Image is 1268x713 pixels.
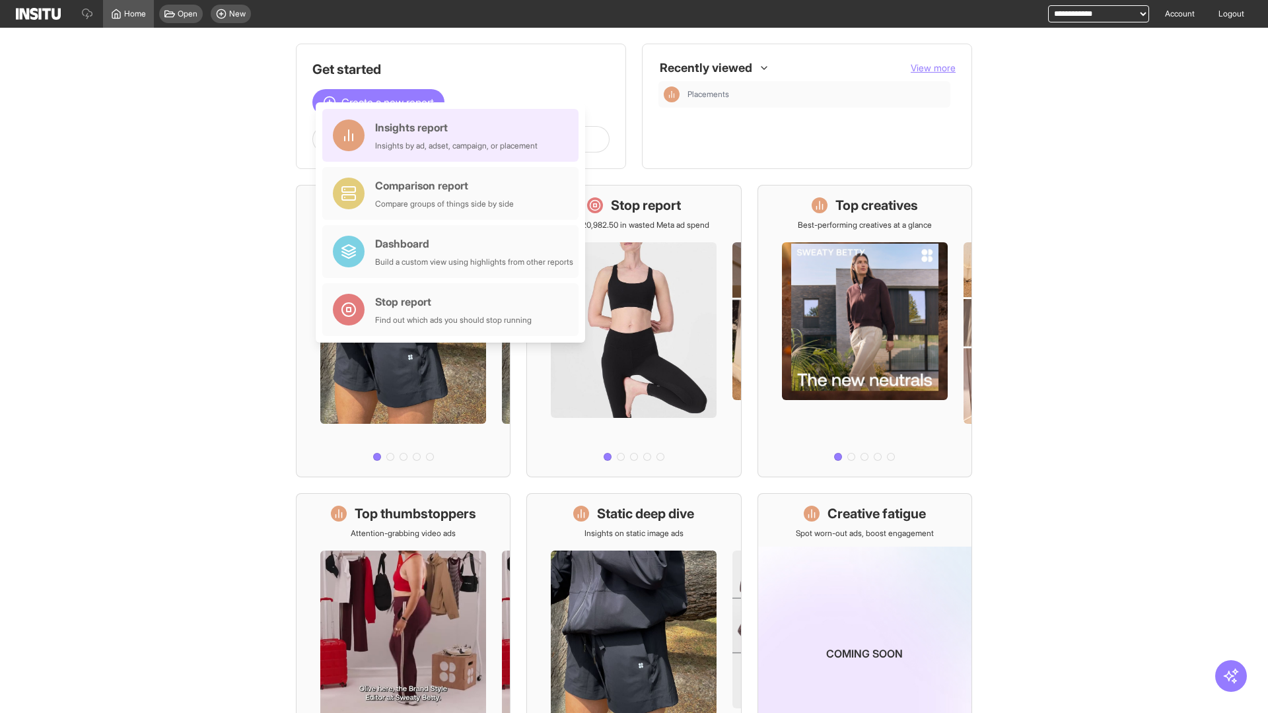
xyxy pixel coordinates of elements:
[312,60,610,79] h1: Get started
[375,257,573,267] div: Build a custom view using highlights from other reports
[229,9,246,19] span: New
[611,196,681,215] h1: Stop report
[687,89,729,100] span: Placements
[597,504,694,523] h1: Static deep dive
[911,61,956,75] button: View more
[911,62,956,73] span: View more
[355,504,476,523] h1: Top thumbstoppers
[664,86,680,102] div: Insights
[296,185,511,477] a: What's live nowSee all active ads instantly
[375,119,538,135] div: Insights report
[375,315,532,325] div: Find out which ads you should stop running
[687,89,945,100] span: Placements
[375,236,573,252] div: Dashboard
[375,199,514,209] div: Compare groups of things side by side
[124,9,146,19] span: Home
[526,185,741,477] a: Stop reportSave £20,982.50 in wasted Meta ad spend
[375,294,532,310] div: Stop report
[375,178,514,193] div: Comparison report
[351,528,456,539] p: Attention-grabbing video ads
[16,8,61,20] img: Logo
[375,141,538,151] div: Insights by ad, adset, campaign, or placement
[558,220,709,230] p: Save £20,982.50 in wasted Meta ad spend
[835,196,918,215] h1: Top creatives
[757,185,972,477] a: Top creativesBest-performing creatives at a glance
[312,89,444,116] button: Create a new report
[178,9,197,19] span: Open
[798,220,932,230] p: Best-performing creatives at a glance
[584,528,684,539] p: Insights on static image ads
[341,94,434,110] span: Create a new report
